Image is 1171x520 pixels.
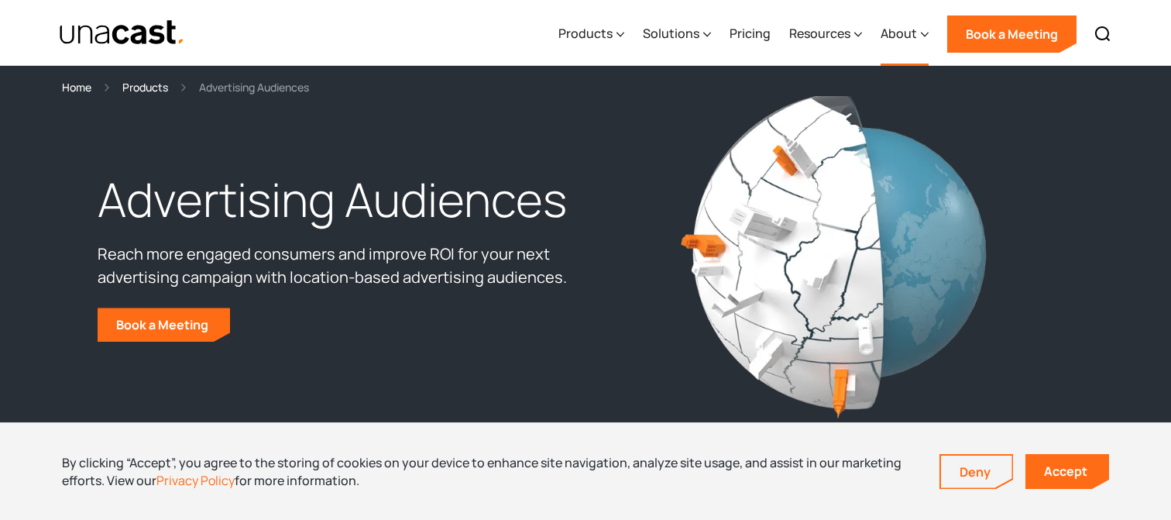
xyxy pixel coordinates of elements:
[941,456,1012,488] a: Deny
[156,472,235,489] a: Privacy Policy
[789,24,850,43] div: Resources
[678,90,988,420] img: location data visual, globe
[62,78,91,96] a: Home
[643,24,699,43] div: Solutions
[59,19,185,46] img: Unacast text logo
[881,2,929,66] div: About
[98,308,230,342] a: Book a Meeting
[59,19,185,46] a: home
[199,78,309,96] div: Advertising Audiences
[730,2,771,66] a: Pricing
[643,2,711,66] div: Solutions
[789,2,862,66] div: Resources
[98,169,578,231] h1: Advertising Audiences
[947,15,1077,53] a: Book a Meeting
[881,24,917,43] div: About
[558,2,624,66] div: Products
[1025,454,1109,489] a: Accept
[558,24,613,43] div: Products
[1094,25,1112,43] img: Search icon
[122,78,168,96] a: Products
[62,454,916,489] div: By clicking “Accept”, you agree to the storing of cookies on your device to enhance site navigati...
[98,243,578,289] p: Reach more engaged consumers and improve ROI for your next advertising campaign with location-bas...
